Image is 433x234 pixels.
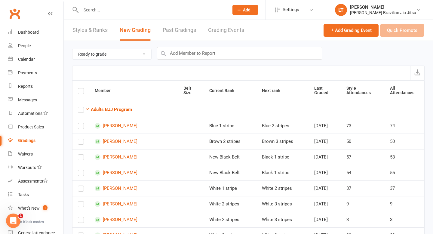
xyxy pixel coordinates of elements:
td: [DATE] [309,134,341,149]
a: Calendar [8,53,63,66]
td: White 2 stripes [204,196,256,212]
td: Blue 1 stripe [204,118,256,134]
td: Blue 2 stripes [256,118,309,134]
td: White 3 stripes [256,196,309,212]
div: Tasks [18,192,29,197]
td: 37 [341,180,384,196]
td: [DATE] [309,196,341,212]
div: Dashboard [18,30,39,35]
div: Product Sales [18,125,44,129]
div: Calendar [18,57,35,62]
a: Workouts [8,161,63,174]
td: White 2 stripes [256,180,309,196]
th: Style Attendances [341,81,384,101]
a: Product Sales [8,120,63,134]
td: 54 [341,165,384,180]
div: Messages [18,97,37,102]
div: Automations [18,111,42,116]
a: [PERSON_NAME] [95,123,173,129]
td: 50 [341,134,384,149]
a: What's New1 [8,202,63,215]
div: Reports [18,84,33,89]
td: 57 [341,149,384,165]
a: Waivers [8,147,63,161]
td: 9 [385,196,425,212]
td: White 2 stripes [204,212,256,227]
a: [PERSON_NAME] [95,170,173,176]
div: What's New [18,206,40,211]
a: [PERSON_NAME] [95,186,173,191]
iframe: Intercom live chat [6,214,20,228]
td: [DATE] [309,165,341,180]
td: 3 [385,212,425,227]
td: 58 [385,149,425,165]
div: Waivers [18,152,33,156]
th: Belt Size [178,81,204,101]
a: Automations [8,107,63,120]
td: 3 [341,212,384,227]
div: Payments [18,70,37,75]
div: Gradings [18,138,35,143]
span: 1 [43,205,48,210]
a: New Grading [120,20,151,41]
td: Black 1 stripe [256,165,309,180]
span: Settings [283,3,299,17]
button: Adults BJJ Program [85,106,132,113]
div: Assessments [18,179,48,183]
td: 50 [385,134,425,149]
div: [PERSON_NAME] [350,5,416,10]
a: People [8,39,63,53]
td: [DATE] [309,149,341,165]
span: Add Grading Event [330,28,372,33]
td: [DATE] [309,118,341,134]
td: [DATE] [309,180,341,196]
a: Past Gradings [163,20,196,41]
div: [PERSON_NAME] Brazilian Jiu Jitsu [350,10,416,15]
a: Dashboard [8,26,63,39]
td: White 3 stripes [256,212,309,227]
td: 74 [385,118,425,134]
a: Reports [8,80,63,93]
td: [DATE] [309,212,341,227]
div: LT [335,4,347,16]
a: Gradings [8,134,63,147]
a: [PERSON_NAME] [95,201,173,207]
th: Current Rank [204,81,256,101]
strong: Adults BJJ Program [91,107,132,112]
div: People [18,43,31,48]
button: Add [232,5,258,15]
a: Clubworx [7,6,22,21]
a: [PERSON_NAME] [95,217,173,223]
th: Last Graded [309,81,341,101]
button: Add Grading Event [324,24,379,37]
td: 37 [385,180,425,196]
div: Workouts [18,165,36,170]
th: All Attendances [385,81,425,101]
td: 9 [341,196,384,212]
input: Search... [79,6,225,14]
input: Add Member to Report [157,47,322,60]
th: Select all [72,81,89,101]
td: New Black Belt [204,165,256,180]
span: Add [243,8,250,12]
td: Black 1 stripe [256,149,309,165]
td: Brown 2 stripes [204,134,256,149]
a: Grading Events [208,20,244,41]
td: White 1 stripe [204,180,256,196]
a: Styles & Ranks [72,20,108,41]
a: [PERSON_NAME] [95,154,173,160]
a: Assessments [8,174,63,188]
td: 55 [385,165,425,180]
th: Member [89,81,178,101]
td: New Black Belt [204,149,256,165]
a: Payments [8,66,63,80]
th: Next rank [256,81,309,101]
span: 1 [18,214,23,218]
td: 73 [341,118,384,134]
td: Brown 3 stripes [256,134,309,149]
a: Messages [8,93,63,107]
a: [PERSON_NAME] [95,139,173,144]
a: Tasks [8,188,63,202]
